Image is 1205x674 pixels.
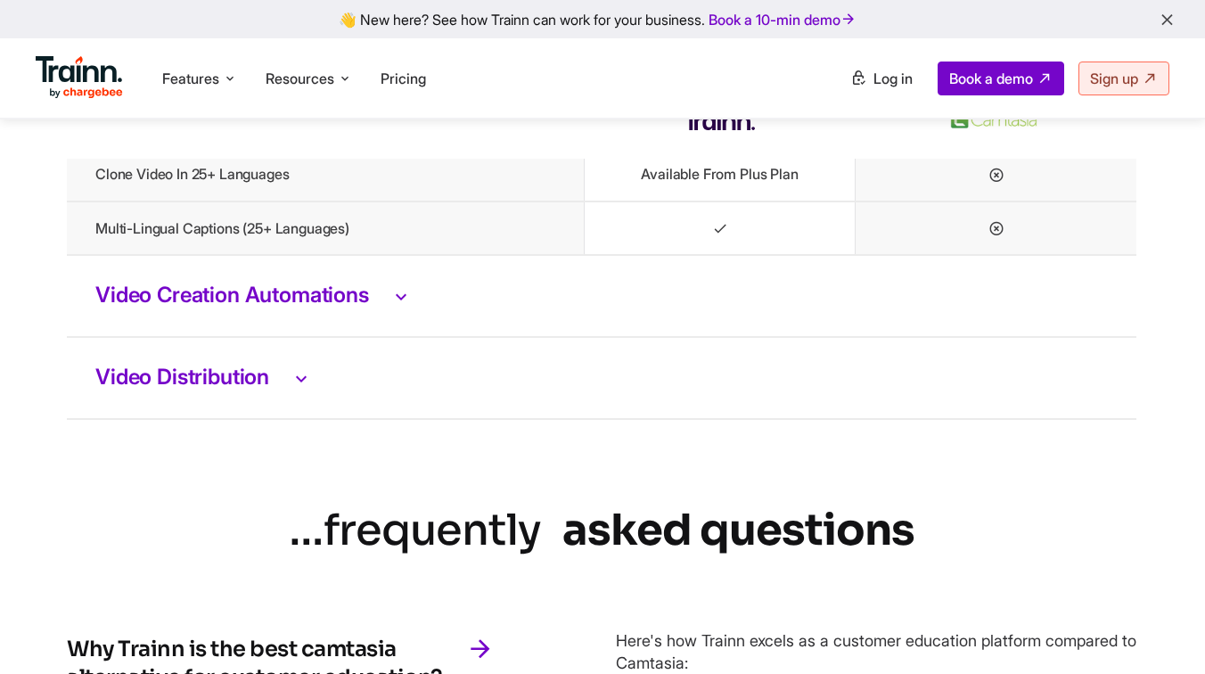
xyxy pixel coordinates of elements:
a: Book a demo [938,62,1064,95]
iframe: Chat Widget [1116,588,1205,674]
td: Multi-lingual Captions (25+ Languages) [67,201,584,255]
h3: Video Distribution [95,366,1108,390]
div: … [289,500,914,560]
span: Book a demo [949,70,1033,87]
td: Available from Plus Plan [584,147,855,201]
b: asked questions [562,503,914,557]
a: Sign up [1078,62,1169,95]
span: Log in [873,70,913,87]
td: Clone Video in 25+ languages [67,147,584,201]
a: Pricing [381,70,426,87]
span: Sign up [1090,70,1138,87]
span: Features [162,69,219,88]
a: Book a 10-min demo [705,7,860,32]
span: Resources [266,69,334,88]
div: 👋 New here? See how Trainn can work for your business. [11,11,1194,28]
h3: Video Creation Automations [95,284,1108,308]
a: Log in [840,62,923,95]
i: frequently [324,503,541,557]
p: Here's how Trainn excels as a customer education platform compared to Camtasia: [616,629,1136,674]
img: Trainn Logo [36,56,123,99]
